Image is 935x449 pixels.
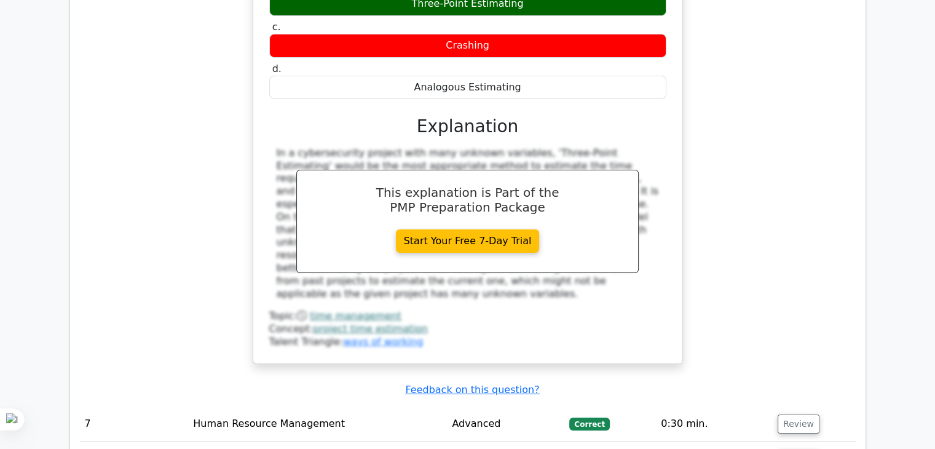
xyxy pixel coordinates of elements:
td: Human Resource Management [188,407,447,442]
span: c. [272,21,281,33]
a: Feedback on this question? [405,384,539,395]
a: project time estimation [313,323,428,335]
td: 7 [80,407,189,442]
div: Analogous Estimating [269,76,666,100]
span: Correct [569,418,609,430]
a: Start Your Free 7-Day Trial [396,229,540,253]
h3: Explanation [277,116,659,137]
td: 0:30 min. [656,407,773,442]
div: Topic: [269,310,666,323]
span: d. [272,63,282,74]
div: Crashing [269,34,666,58]
a: time management [310,310,401,322]
td: Advanced [447,407,564,442]
div: In a cybersecurity project with many unknown variables, 'Three-Point Estimating' would be the mos... [277,147,659,301]
div: Concept: [269,323,666,336]
a: ways of working [343,336,423,348]
button: Review [778,415,819,434]
div: Talent Triangle: [269,310,666,348]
